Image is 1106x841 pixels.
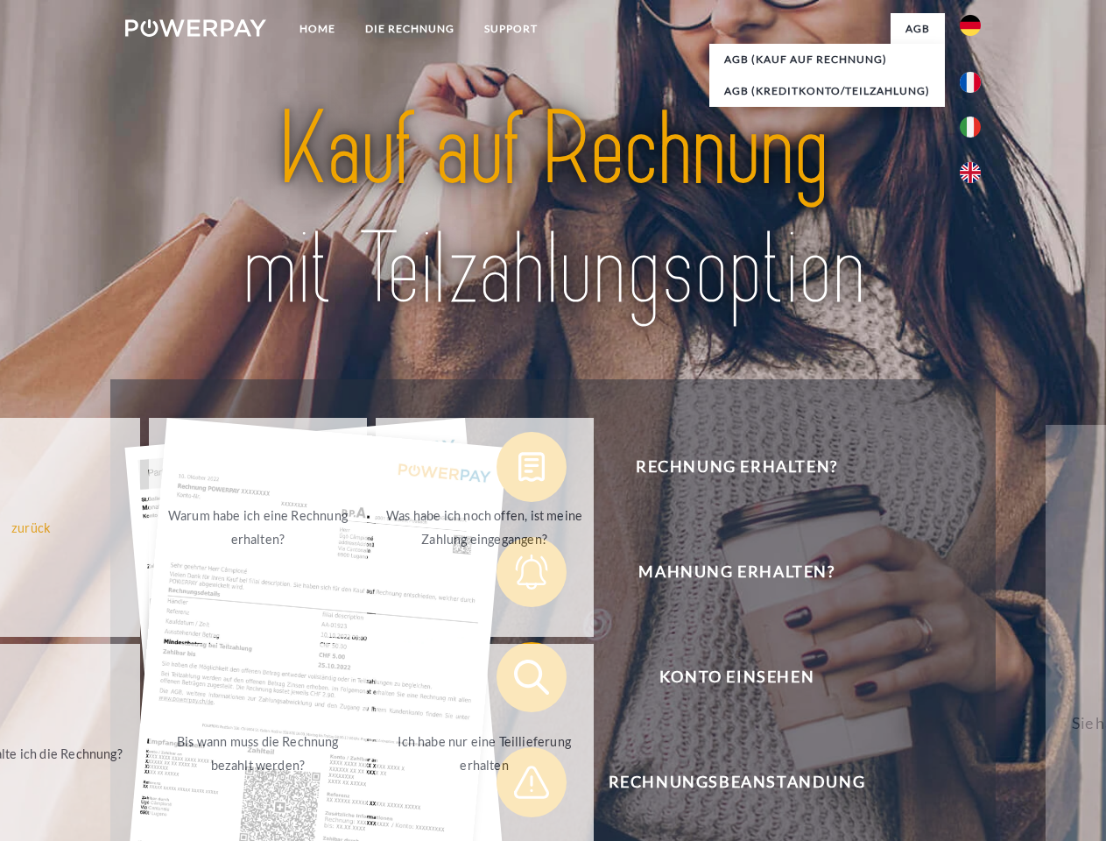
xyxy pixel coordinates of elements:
div: Warum habe ich eine Rechnung erhalten? [159,504,356,551]
a: SUPPORT [469,13,553,45]
div: Was habe ich noch offen, ist meine Zahlung eingegangen? [386,504,583,551]
button: Rechnungsbeanstandung [497,747,952,817]
span: Konto einsehen [522,642,951,712]
a: agb [891,13,945,45]
img: fr [960,72,981,93]
img: title-powerpay_de.svg [167,84,939,336]
a: DIE RECHNUNG [350,13,469,45]
img: logo-powerpay-white.svg [125,19,266,37]
div: Ich habe nur eine Teillieferung erhalten [386,730,583,777]
img: de [960,15,981,36]
span: Rechnungsbeanstandung [522,747,951,817]
a: Home [285,13,350,45]
a: Was habe ich noch offen, ist meine Zahlung eingegangen? [376,418,594,637]
a: AGB (Kreditkonto/Teilzahlung) [709,75,945,107]
img: en [960,162,981,183]
button: Konto einsehen [497,642,952,712]
div: Bis wann muss die Rechnung bezahlt werden? [159,730,356,777]
a: AGB (Kauf auf Rechnung) [709,44,945,75]
img: it [960,117,981,138]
